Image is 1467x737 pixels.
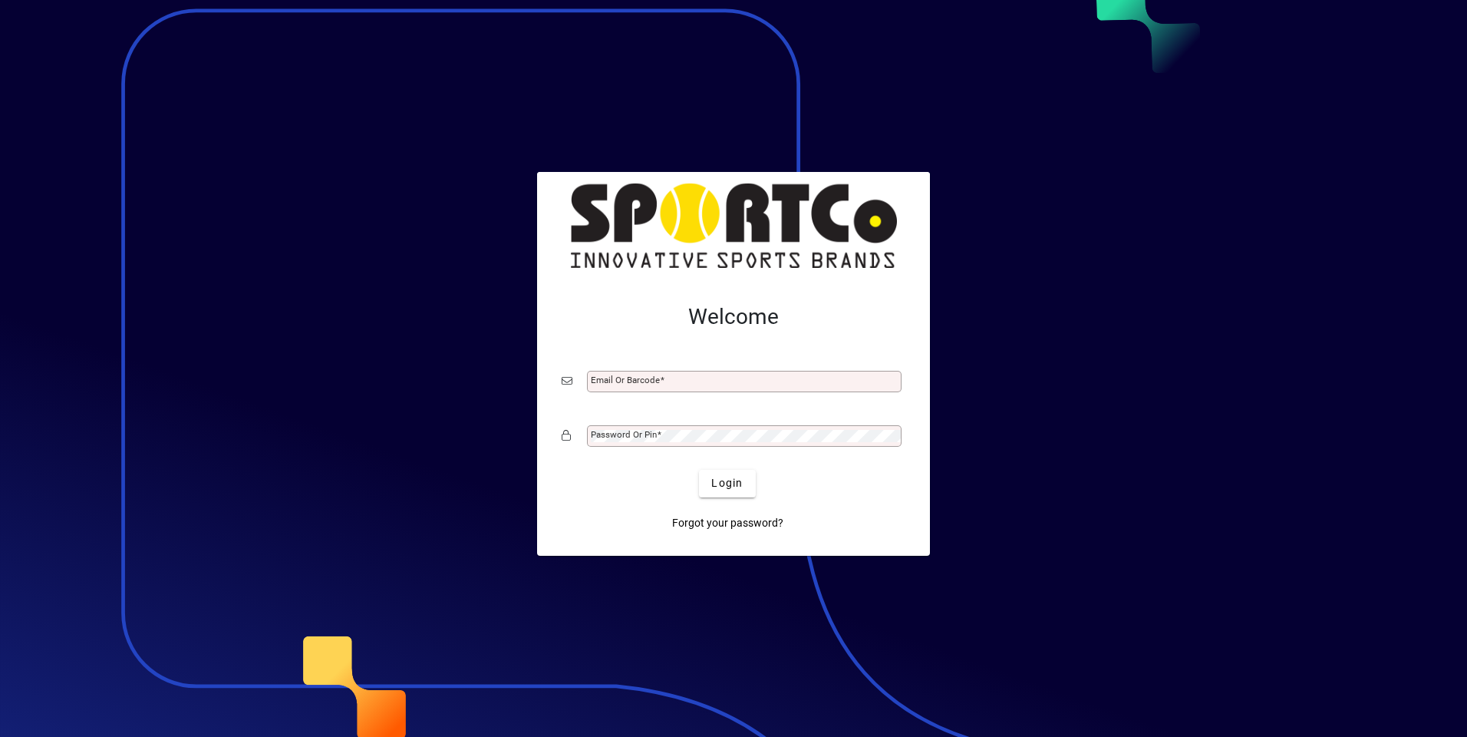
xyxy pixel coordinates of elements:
h2: Welcome [562,304,905,330]
button: Login [699,470,755,497]
span: Login [711,475,743,491]
span: Forgot your password? [672,515,783,531]
mat-label: Email or Barcode [591,375,660,385]
a: Forgot your password? [666,510,790,537]
mat-label: Password or Pin [591,429,657,440]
